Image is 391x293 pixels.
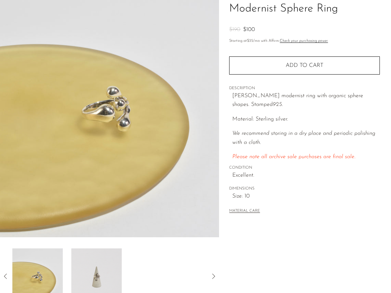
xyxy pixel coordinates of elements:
button: Add to cart [229,56,380,75]
i: We recommend storing in a dry place and periodic polishing with a cloth. [232,131,375,145]
span: $190 [229,27,240,32]
span: Size: 10 [232,192,380,201]
span: $100 [243,27,255,32]
span: DIMENSIONS [229,186,380,192]
em: 925. [273,102,283,107]
p: Starting at /mo with Affirm. [229,38,380,44]
span: $35 [247,39,253,43]
span: CONDITION [229,165,380,171]
span: DESCRIPTION [229,85,380,92]
span: Add to cart [286,63,323,68]
p: Material: Sterling silver. [232,115,380,124]
span: Excellent. [232,171,380,180]
a: Check your purchasing power - Learn more about Affirm Financing (opens in modal) [280,39,328,43]
button: MATERIAL CARE [229,209,260,214]
span: Please note all archive sale purchases are final sale. [232,154,355,160]
p: [PERSON_NAME] modernist ring with organic sphere shapes. Stamped [232,92,380,109]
